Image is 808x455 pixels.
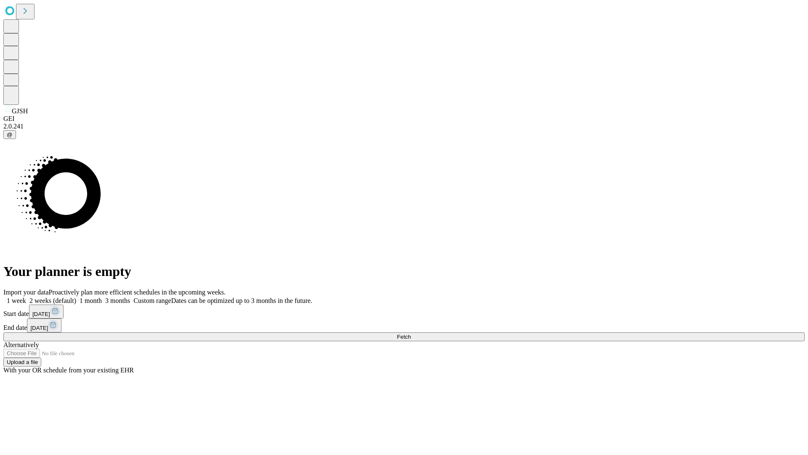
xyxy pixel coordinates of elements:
span: Fetch [397,334,411,340]
span: [DATE] [30,325,48,331]
div: Start date [3,305,805,318]
button: [DATE] [29,305,64,318]
div: GEI [3,115,805,123]
span: GJSH [12,107,28,115]
button: @ [3,130,16,139]
div: End date [3,318,805,332]
button: Fetch [3,332,805,341]
button: [DATE] [27,318,61,332]
span: Alternatively [3,341,39,348]
span: @ [7,131,13,138]
button: Upload a file [3,358,41,367]
span: 2 weeks (default) [29,297,76,304]
span: Import your data [3,289,49,296]
span: Dates can be optimized up to 3 months in the future. [171,297,312,304]
span: 1 month [80,297,102,304]
span: Proactively plan more efficient schedules in the upcoming weeks. [49,289,226,296]
h1: Your planner is empty [3,264,805,279]
span: [DATE] [32,311,50,317]
span: With your OR schedule from your existing EHR [3,367,134,374]
div: 2.0.241 [3,123,805,130]
span: 3 months [105,297,130,304]
span: Custom range [133,297,171,304]
span: 1 week [7,297,26,304]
